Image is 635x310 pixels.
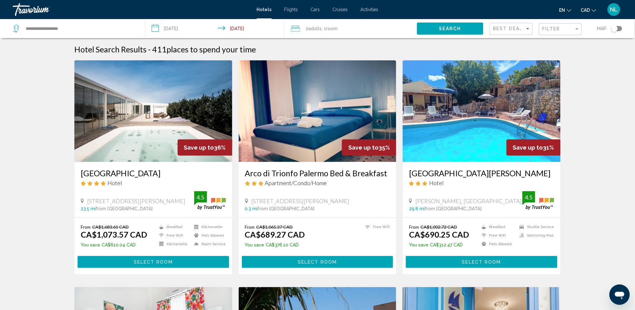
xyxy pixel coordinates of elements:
span: Filter [543,26,561,31]
a: [GEOGRAPHIC_DATA][PERSON_NAME] [409,168,554,178]
li: Room Service [191,241,226,247]
button: Select Room [242,256,393,268]
a: Travorium [13,3,250,16]
span: From [409,224,419,230]
img: trustyou-badge.svg [522,191,554,210]
button: Search [417,23,483,34]
span: - [148,44,151,54]
span: Select Room [298,260,337,265]
span: 29.8 mi [409,206,425,211]
button: Select Room [406,256,557,268]
span: Select Room [134,260,173,265]
li: Free WiFi [479,233,516,238]
a: Hotels [257,7,272,12]
span: 0.3 mi [245,206,258,211]
span: Save up to [513,144,543,151]
span: [STREET_ADDRESS][PERSON_NAME] [251,198,350,205]
li: Kitchenette [156,241,191,247]
del: CA$1,683.61 CAD [92,224,129,230]
span: Apartment/Condo/Home [265,179,327,186]
button: Filter [539,23,582,36]
span: CAD [581,8,590,13]
iframe: Button to launch messaging window [610,285,630,305]
div: 35% [342,139,396,156]
a: Select Room [78,258,229,265]
button: Toggle map [607,26,622,31]
span: en [559,8,565,13]
div: 3 star Hotel [409,179,554,186]
a: Arco di Trionfo Palermo Bed & Breakfast [245,168,390,178]
span: Save up to [348,144,379,151]
a: Flights [284,7,298,12]
span: NL [610,6,618,13]
span: Search [439,26,461,31]
p: CA$376.10 CAD [245,242,305,247]
a: Select Room [242,258,393,265]
li: Free WiFi [362,224,390,230]
li: Breakfast [479,224,516,230]
span: Adults [309,26,322,31]
span: You save [81,242,100,247]
span: Hotel [107,179,122,186]
button: Change language [559,5,571,15]
a: Cruises [333,7,348,12]
li: Swimming Pool [516,233,554,238]
span: Room [326,26,338,31]
span: From [81,224,91,230]
img: Hotel image [403,60,561,162]
span: Select Room [462,260,501,265]
span: You save [245,242,264,247]
span: Save up to [184,144,214,151]
span: [STREET_ADDRESS][PERSON_NAME] [87,198,185,205]
span: , 1 [322,24,338,33]
mat-select: Sort by [493,26,531,32]
a: [GEOGRAPHIC_DATA] [81,168,226,178]
div: 4.5 [522,193,535,201]
del: CA$1,065.37 CAD [256,224,293,230]
span: From [245,224,255,230]
span: 2 [306,24,322,33]
li: Breakfast [156,224,191,230]
span: You save [409,242,428,247]
img: Hotel image [239,60,397,162]
del: CA$1,002.72 CAD [420,224,457,230]
div: 4.5 [194,193,207,201]
button: Travelers: 2 adults, 0 children [284,19,417,38]
li: Pets Allowed [479,241,516,247]
li: Shuttle Service [516,224,554,230]
span: places to spend your time [167,44,256,54]
a: Select Room [406,258,557,265]
span: from [GEOGRAPHIC_DATA] [425,206,481,211]
ins: CA$1,073.57 CAD [81,230,147,239]
p: CA$610.04 CAD [81,242,147,247]
li: Free WiFi [156,233,191,238]
span: from [GEOGRAPHIC_DATA] [258,206,315,211]
div: 3 star Apartment [245,179,390,186]
li: Kitchenette [191,224,226,230]
span: Map [597,24,607,33]
h1: Hotel Search Results [74,44,147,54]
span: [PERSON_NAME], [GEOGRAPHIC_DATA] [415,198,522,205]
a: Activities [361,7,379,12]
p: CA$312.47 CAD [409,242,469,247]
img: Hotel image [74,60,232,162]
span: 23.5 mi [81,206,96,211]
li: Pets Allowed [191,233,226,238]
div: 31% [507,139,561,156]
button: Select Room [78,256,229,268]
button: Check-in date: Oct 14, 2025 Check-out date: Oct 21, 2025 [145,19,284,38]
button: Change currency [581,5,596,15]
a: Cars [311,7,320,12]
span: from [GEOGRAPHIC_DATA] [96,206,153,211]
